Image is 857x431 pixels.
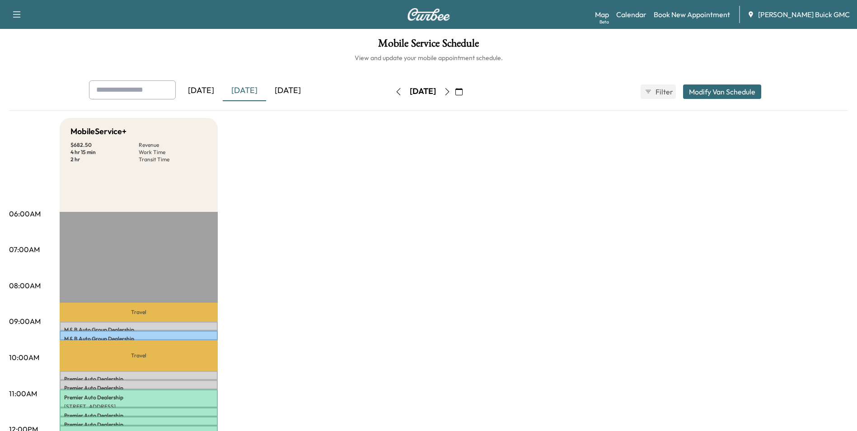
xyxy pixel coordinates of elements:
div: [DATE] [410,86,436,97]
a: MapBeta [595,9,609,20]
p: Work Time [139,149,207,156]
p: Premier Auto Dealership [64,394,213,401]
div: [DATE] [223,80,266,101]
p: 07:00AM [9,244,40,255]
img: Curbee Logo [407,8,450,21]
p: 06:00AM [9,208,41,219]
h6: View and update your mobile appointment schedule. [9,53,848,62]
p: 10:00AM [9,352,39,363]
h5: MobileService+ [70,125,126,138]
div: [DATE] [266,80,309,101]
p: M & B Auto Group Dealership [64,335,213,342]
p: Premier Auto Dealership [64,384,213,392]
a: Book New Appointment [654,9,730,20]
h1: Mobile Service Schedule [9,38,848,53]
button: Modify Van Schedule [683,84,761,99]
p: Travel [60,303,218,322]
p: 09:00AM [9,316,41,327]
p: M & B Auto Group Dealership [64,326,213,333]
p: Premier Auto Dealership [64,421,213,428]
span: [PERSON_NAME] Buick GMC [758,9,850,20]
span: Filter [656,86,672,97]
p: Travel [60,340,218,371]
p: $ 682.50 [70,141,139,149]
div: [DATE] [179,80,223,101]
p: Premier Auto Dealership [64,412,213,419]
p: 4 hr 15 min [70,149,139,156]
p: Premier Auto Dealership [64,375,213,383]
button: Filter [641,84,676,99]
p: 08:00AM [9,280,41,291]
p: 2 hr [70,156,139,163]
a: Calendar [616,9,646,20]
p: Revenue [139,141,207,149]
p: 11:00AM [9,388,37,399]
p: Transit Time [139,156,207,163]
div: Beta [599,19,609,25]
p: [STREET_ADDRESS] [64,403,213,410]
